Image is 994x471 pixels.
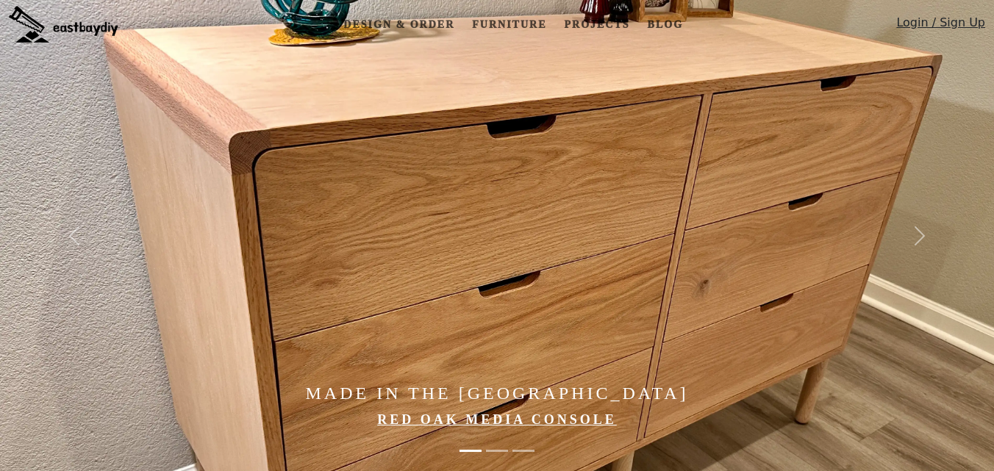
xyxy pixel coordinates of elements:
[512,442,534,459] button: Made in the Bay Area
[9,6,118,43] img: eastbaydiy
[337,11,460,38] a: Design & Order
[460,442,482,459] button: Made in the Bay Area
[149,383,845,404] h4: Made in the [GEOGRAPHIC_DATA]
[486,442,508,459] button: Elevate Your Home with Handcrafted Japanese-Style Furniture
[558,11,635,38] a: Projects
[377,412,617,427] a: Red Oak Media Console
[642,11,689,38] a: Blog
[896,14,985,38] a: Login / Sign Up
[466,11,552,38] a: Furniture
